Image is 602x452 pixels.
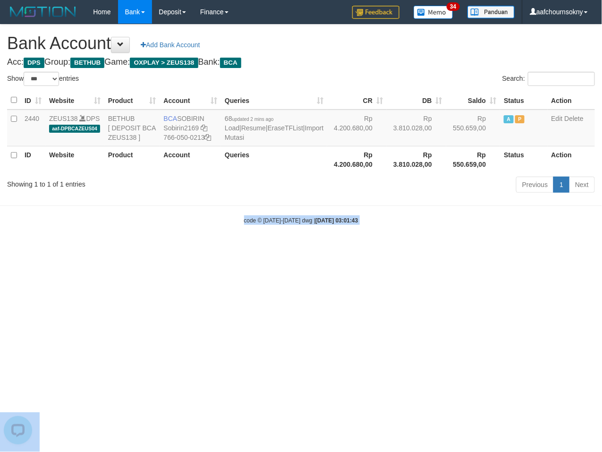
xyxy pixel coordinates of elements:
[225,124,323,141] a: Import Mutasi
[45,110,104,146] td: DPS
[160,91,221,110] th: Account: activate to sort column ascending
[104,146,160,173] th: Product
[548,146,595,173] th: Action
[268,124,303,132] a: EraseTFList
[565,115,584,122] a: Delete
[327,146,387,173] th: Rp 4.200.680,00
[504,115,513,123] span: Active
[387,146,446,173] th: Rp 3.810.028,00
[7,5,79,19] img: MOTION_logo.png
[241,124,266,132] a: Resume
[21,91,45,110] th: ID: activate to sort column ascending
[446,91,500,110] th: Saldo: activate to sort column ascending
[232,117,274,122] span: updated 2 mins ago
[244,217,358,224] small: code © [DATE]-[DATE] dwg |
[21,146,45,173] th: ID
[548,91,595,110] th: Action
[135,37,206,53] a: Add Bank Account
[104,110,160,146] td: BETHUB [ DEPOSIT BCA ZEUS138 ]
[160,146,221,173] th: Account
[225,124,239,132] a: Load
[104,91,160,110] th: Product: activate to sort column ascending
[500,91,547,110] th: Status
[551,115,563,122] a: Edit
[446,110,500,146] td: Rp 550.659,00
[327,91,387,110] th: CR: activate to sort column ascending
[24,58,44,68] span: DPS
[225,115,273,122] span: 68
[225,115,323,141] span: | | |
[220,58,241,68] span: BCA
[49,115,78,122] a: ZEUS138
[205,134,212,141] a: Copy 7660500213 to clipboard
[221,91,327,110] th: Queries: activate to sort column ascending
[447,2,459,11] span: 34
[4,4,32,32] button: Open LiveChat chat widget
[569,177,595,193] a: Next
[516,177,554,193] a: Previous
[387,110,446,146] td: Rp 3.810.028,00
[221,146,327,173] th: Queries
[553,177,569,193] a: 1
[502,72,595,86] label: Search:
[528,72,595,86] input: Search:
[515,115,525,123] span: Paused
[130,58,198,68] span: OXPLAY > ZEUS138
[24,72,59,86] select: Showentries
[7,34,595,53] h1: Bank Account
[414,6,453,19] img: Button%20Memo.svg
[201,124,207,132] a: Copy Sobirin2169 to clipboard
[7,176,244,189] div: Showing 1 to 1 of 1 entries
[446,146,500,173] th: Rp 550.659,00
[49,125,100,133] span: aaf-DPBCAZEUS04
[315,217,358,224] strong: [DATE] 03:01:43
[7,58,595,67] h4: Acc: Group: Game: Bank:
[387,91,446,110] th: DB: activate to sort column ascending
[164,115,178,122] span: BCA
[7,72,79,86] label: Show entries
[352,6,399,19] img: Feedback.jpg
[70,58,104,68] span: BETHUB
[160,110,221,146] td: SOBIRIN 766-050-0213
[164,124,199,132] a: Sobirin2169
[45,91,104,110] th: Website: activate to sort column ascending
[45,146,104,173] th: Website
[500,146,547,173] th: Status
[467,6,515,18] img: panduan.png
[327,110,387,146] td: Rp 4.200.680,00
[21,110,45,146] td: 2440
